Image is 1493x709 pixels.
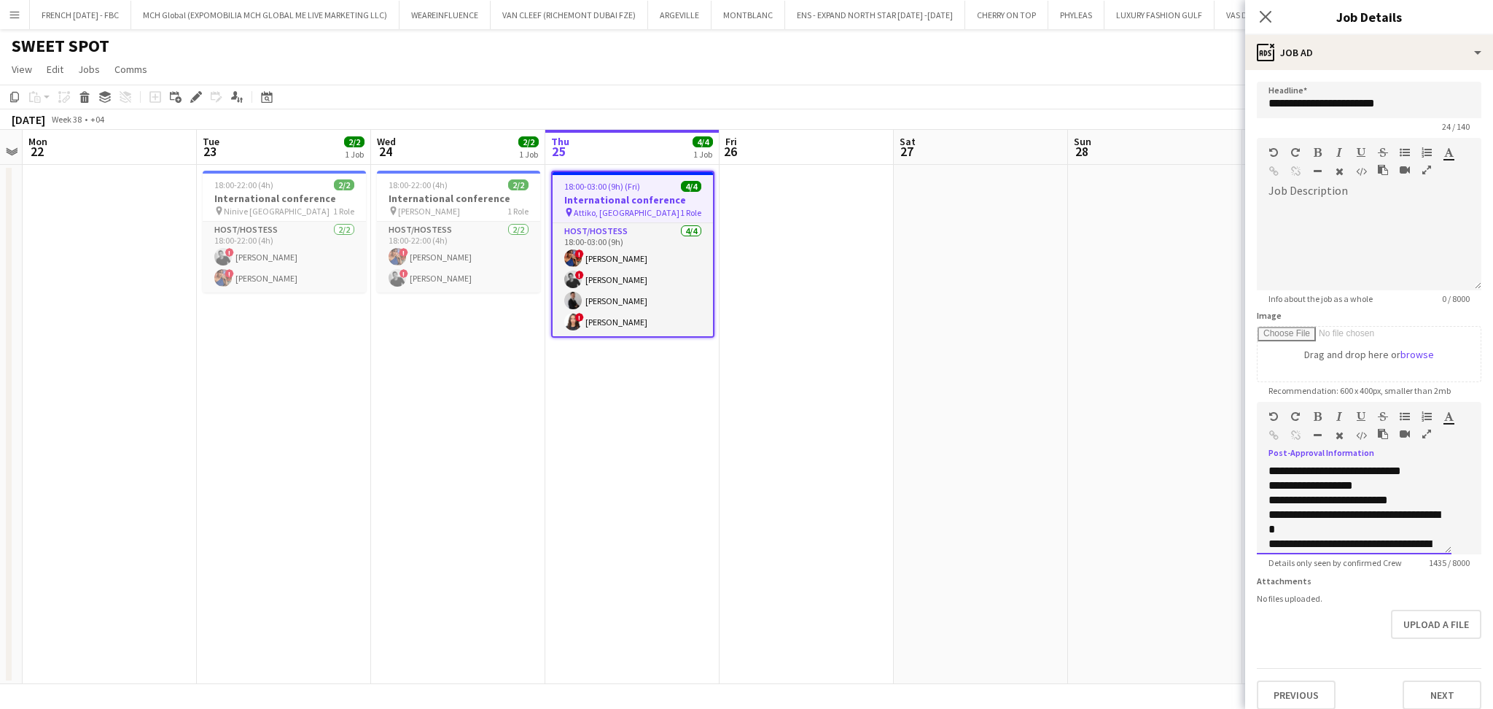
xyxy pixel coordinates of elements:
span: 22 [26,143,47,160]
button: Italic [1334,147,1344,158]
button: FRENCH [DATE] - FBC [30,1,131,29]
button: Strikethrough [1378,411,1388,422]
span: Recommendation: 600 x 400px, smaller than 2mb [1257,385,1462,396]
button: Text Color [1443,411,1454,422]
button: Upload a file [1391,610,1481,639]
button: WEAREINFLUENCE [399,1,491,29]
app-job-card: 18:00-22:00 (4h)2/2International conference Ninive [GEOGRAPHIC_DATA]1 RoleHost/Hostess2/218:00-22... [203,171,366,292]
span: 4/4 [681,181,701,192]
span: Tue [203,135,219,148]
div: No files uploaded. [1257,593,1481,604]
button: Redo [1290,411,1301,422]
a: View [6,60,38,79]
button: MONTBLANC [712,1,785,29]
button: Undo [1268,411,1279,422]
button: Paste as plain text [1378,164,1388,176]
app-card-role: Host/Hostess2/218:00-22:00 (4h)![PERSON_NAME]![PERSON_NAME] [377,222,540,292]
app-card-role: Host/Hostess2/218:00-22:00 (4h)![PERSON_NAME]![PERSON_NAME] [203,222,366,292]
span: 0 / 8000 [1430,293,1481,304]
span: 4/4 [693,136,713,147]
div: +04 [90,114,104,125]
button: PHYLEAS [1048,1,1104,29]
button: HTML Code [1356,166,1366,177]
span: 18:00-22:00 (4h) [214,179,273,190]
button: HTML Code [1356,430,1366,441]
span: 27 [897,143,916,160]
span: 23 [200,143,219,160]
a: Comms [109,60,153,79]
button: Ordered List [1422,411,1432,422]
button: Ordered List [1422,147,1432,158]
button: Italic [1334,411,1344,422]
div: Job Ad [1245,35,1493,70]
span: 1 Role [680,207,701,218]
div: 1 Job [693,149,712,160]
label: Attachments [1257,576,1311,586]
a: Edit [41,60,69,79]
span: Ninive [GEOGRAPHIC_DATA] [224,206,330,217]
button: Clear Formatting [1334,430,1344,441]
span: 2/2 [508,179,529,190]
span: Week 38 [48,114,85,125]
span: View [12,63,32,76]
span: ! [399,269,408,278]
button: Strikethrough [1378,147,1388,158]
span: Sat [900,135,916,148]
span: 2/2 [518,136,539,147]
app-job-card: 18:00-03:00 (9h) (Fri)4/4International conference Attiko, [GEOGRAPHIC_DATA]1 RoleHost/Hostess4/41... [551,171,714,338]
button: Unordered List [1400,411,1410,422]
span: Edit [47,63,63,76]
a: Jobs [72,60,106,79]
button: Fullscreen [1422,428,1432,440]
div: 1 Job [345,149,364,160]
span: 2/2 [334,179,354,190]
h3: International conference [553,193,713,206]
button: CHERRY ON TOP [965,1,1048,29]
button: Insert video [1400,164,1410,176]
span: 1 Role [333,206,354,217]
button: VAN CLEEF (RICHEMONT DUBAI FZE) [491,1,648,29]
app-card-role: Host/Hostess4/418:00-03:00 (9h)![PERSON_NAME]![PERSON_NAME][PERSON_NAME]![PERSON_NAME] [553,223,713,336]
span: 24 [375,143,396,160]
button: Unordered List [1400,147,1410,158]
button: ENS - EXPAND NORTH STAR [DATE] -[DATE] [785,1,965,29]
span: 18:00-03:00 (9h) (Fri) [564,181,640,192]
span: 25 [549,143,569,160]
app-job-card: 18:00-22:00 (4h)2/2International conference [PERSON_NAME]1 RoleHost/Hostess2/218:00-22:00 (4h)![P... [377,171,540,292]
button: Text Color [1443,147,1454,158]
span: 26 [723,143,737,160]
button: Insert video [1400,428,1410,440]
span: 1 Role [507,206,529,217]
span: Wed [377,135,396,148]
span: Jobs [78,63,100,76]
button: Paste as plain text [1378,428,1388,440]
button: Bold [1312,147,1322,158]
span: Info about the job as a whole [1257,293,1384,304]
span: 24 / 140 [1430,121,1481,132]
button: Horizontal Line [1312,430,1322,441]
span: ! [575,249,584,258]
span: 18:00-22:00 (4h) [389,179,448,190]
span: Fri [725,135,737,148]
button: Fullscreen [1422,164,1432,176]
span: Attiko, [GEOGRAPHIC_DATA] [574,207,679,218]
button: Clear Formatting [1334,166,1344,177]
span: ! [575,313,584,322]
span: ! [575,271,584,279]
span: 1435 / 8000 [1417,557,1481,568]
button: Redo [1290,147,1301,158]
button: Underline [1356,411,1366,422]
h3: International conference [203,192,366,205]
button: MCH Global (EXPOMOBILIA MCH GLOBAL ME LIVE MARKETING LLC) [131,1,399,29]
span: ! [399,248,408,257]
div: [DATE] [12,112,45,127]
span: Thu [551,135,569,148]
h3: Job Details [1245,7,1493,26]
span: 2/2 [344,136,365,147]
button: VAS DUBAI EVENTS [1215,1,1308,29]
button: LUXURY FASHION GULF [1104,1,1215,29]
button: ARGEVILLE [648,1,712,29]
